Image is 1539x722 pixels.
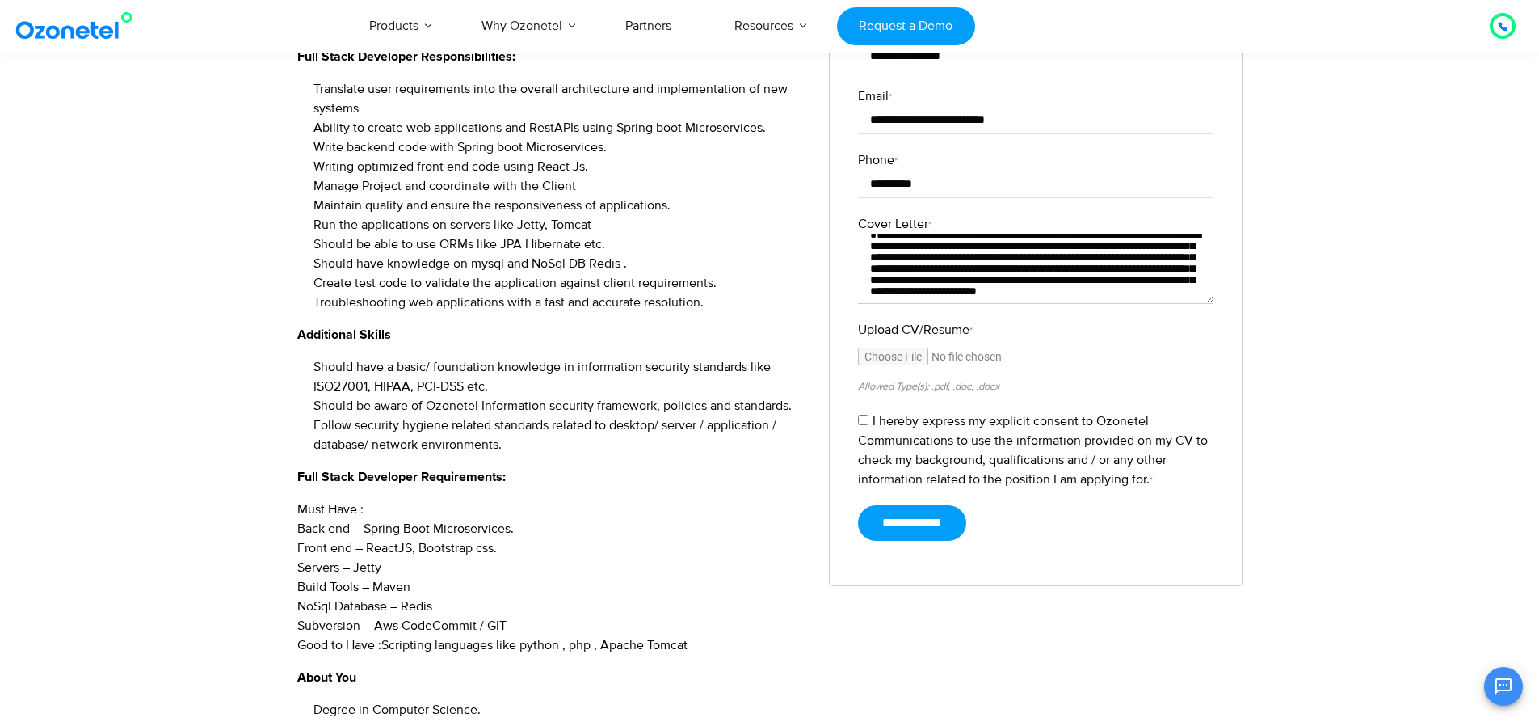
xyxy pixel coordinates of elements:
[297,50,515,63] strong: Full Stack Developer Responsibilities:
[297,671,356,684] strong: About You
[297,471,506,483] strong: Full Stack Developer Requirements:
[837,7,975,45] a: Request a Demo
[858,87,1213,106] label: Email
[297,500,805,655] p: Must Have : Back end – Spring Boot Microservices. Front end – ReactJS, Bootstrap css. Servers – J...
[1484,667,1523,706] button: Open chat
[313,273,805,293] li: Create test code to validate the application against client requirements.
[858,150,1213,170] label: Phone
[313,176,805,196] li: Manage Project and coordinate with the Client
[313,215,805,234] li: Run the applications on servers like Jetty, Tomcat
[313,234,805,254] li: Should be able to use ORMs like JPA Hibernate etc.
[313,416,805,454] li: Follow security hygiene related standards related to desktop/ server / application / database/ ne...
[313,118,805,137] li: Ability to create web applications and RestAPIs using Spring boot Microservices.
[858,320,1213,340] label: Upload CV/Resume
[858,380,999,393] small: Allowed Type(s): .pdf, .doc, .docx
[858,413,1208,488] label: I hereby express my explicit consent to Ozonetel Communications to use the information provided o...
[313,396,805,416] li: Should be aware of Ozonetel Information security framework, policies and standards.
[313,137,805,157] li: Write backend code with Spring boot Microservices.
[313,357,805,396] li: Should have a basic/ foundation knowledge in information security standards like ISO27001, HIPAA,...
[313,254,805,273] li: Should have knowledge on mysql and NoSql DB Redis .
[297,328,391,341] strong: Additional Skills
[313,700,805,720] li: Degree in Computer Science.
[313,196,805,215] li: Maintain quality and ensure the responsiveness of applications.
[313,293,805,312] li: Troubleshooting web applications with a fast and accurate resolution.
[313,157,805,176] li: Writing optimized front end code using React Js.
[858,214,1213,234] label: Cover Letter
[313,79,805,118] li: Translate user requirements into the overall architecture and implementation of new systems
